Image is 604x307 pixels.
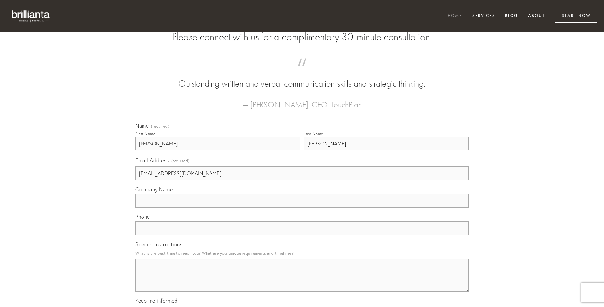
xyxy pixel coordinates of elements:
[151,124,169,128] span: (required)
[135,249,469,258] p: What is the best time to reach you? What are your unique requirements and timelines?
[135,122,149,129] span: Name
[135,213,150,220] span: Phone
[135,186,173,193] span: Company Name
[146,65,458,90] blockquote: Outstanding written and verbal communication skills and strategic thinking.
[135,157,169,163] span: Email Address
[135,31,469,43] h2: Please connect with us for a complimentary 30-minute consultation.
[146,65,458,77] span: “
[501,11,522,22] a: Blog
[7,7,56,26] img: brillianta - research, strategy, marketing
[135,131,155,136] div: First Name
[135,298,177,304] span: Keep me informed
[468,11,499,22] a: Services
[444,11,466,22] a: Home
[304,131,323,136] div: Last Name
[555,9,597,23] a: Start Now
[171,156,190,165] span: (required)
[135,241,182,247] span: Special Instructions
[524,11,549,22] a: About
[146,90,458,111] figcaption: — [PERSON_NAME], CEO, TouchPlan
